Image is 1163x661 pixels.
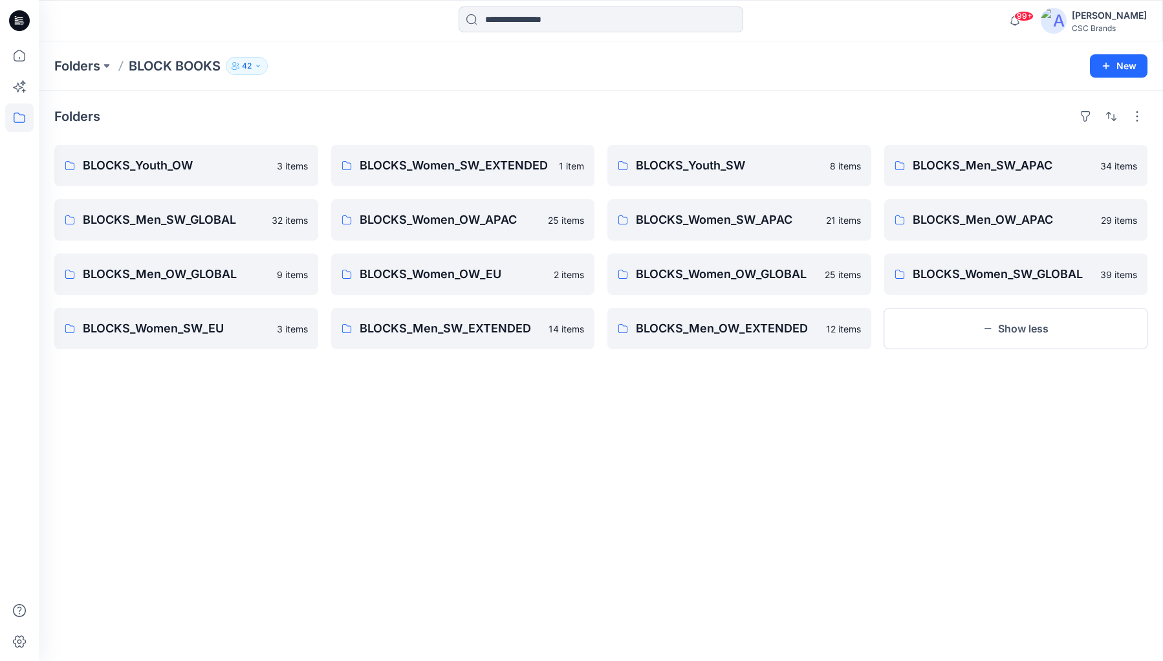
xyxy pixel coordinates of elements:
[607,145,871,186] a: BLOCKS_Youth_SW8 items
[884,254,1148,295] a: BLOCKS_Women_SW_GLOBAL39 items
[1041,8,1067,34] img: avatar
[636,157,822,175] p: BLOCKS_Youth_SW
[884,145,1148,186] a: BLOCKS_Men_SW_APAC34 items
[825,268,861,281] p: 25 items
[54,57,100,75] a: Folders
[331,254,595,295] a: BLOCKS_Women_OW_EU2 items
[129,57,221,75] p: BLOCK BOOKS
[607,308,871,349] a: BLOCKS_Men_OW_EXTENDED12 items
[913,157,1093,175] p: BLOCKS_Men_SW_APAC
[83,265,269,283] p: BLOCKS_Men_OW_GLOBAL
[607,199,871,241] a: BLOCKS_Women_SW_APAC21 items
[360,320,541,338] p: BLOCKS_Men_SW_EXTENDED
[1072,8,1147,23] div: [PERSON_NAME]
[54,308,318,349] a: BLOCKS_Women_SW_EU3 items
[54,109,100,124] h4: Folders
[1072,23,1147,33] div: CSC Brands
[277,159,308,173] p: 3 items
[826,213,861,227] p: 21 items
[1100,268,1137,281] p: 39 items
[636,265,817,283] p: BLOCKS_Women_OW_GLOBAL
[360,157,552,175] p: BLOCKS_Women_SW_EXTENDED
[331,145,595,186] a: BLOCKS_Women_SW_EXTENDED1 item
[636,211,818,229] p: BLOCKS_Women_SW_APAC
[559,159,584,173] p: 1 item
[1014,11,1034,21] span: 99+
[360,265,547,283] p: BLOCKS_Women_OW_EU
[913,211,1094,229] p: BLOCKS_Men_OW_APAC
[826,322,861,336] p: 12 items
[83,320,269,338] p: BLOCKS_Women_SW_EU
[83,157,269,175] p: BLOCKS_Youth_OW
[884,308,1148,349] button: Show less
[83,211,264,229] p: BLOCKS_Men_SW_GLOBAL
[272,213,308,227] p: 32 items
[242,59,252,73] p: 42
[1090,54,1147,78] button: New
[331,308,595,349] a: BLOCKS_Men_SW_EXTENDED14 items
[277,268,308,281] p: 9 items
[1100,159,1137,173] p: 34 items
[554,268,584,281] p: 2 items
[54,254,318,295] a: BLOCKS_Men_OW_GLOBAL9 items
[913,265,1093,283] p: BLOCKS_Women_SW_GLOBAL
[54,145,318,186] a: BLOCKS_Youth_OW3 items
[360,211,541,229] p: BLOCKS_Women_OW_APAC
[277,322,308,336] p: 3 items
[884,199,1148,241] a: BLOCKS_Men_OW_APAC29 items
[607,254,871,295] a: BLOCKS_Women_OW_GLOBAL25 items
[331,199,595,241] a: BLOCKS_Women_OW_APAC25 items
[54,199,318,241] a: BLOCKS_Men_SW_GLOBAL32 items
[549,322,584,336] p: 14 items
[226,57,268,75] button: 42
[1101,213,1137,227] p: 29 items
[830,159,861,173] p: 8 items
[636,320,818,338] p: BLOCKS_Men_OW_EXTENDED
[548,213,584,227] p: 25 items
